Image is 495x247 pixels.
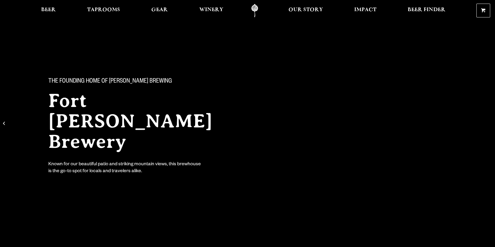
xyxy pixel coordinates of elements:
div: Known for our beautiful patio and striking mountain views, this brewhouse is the go-to spot for l... [48,161,202,175]
span: Winery [199,8,223,12]
a: Winery [195,4,227,17]
span: Beer [41,8,56,12]
a: Our Story [285,4,327,17]
span: Gear [151,8,168,12]
span: Beer Finder [408,8,445,12]
span: Our Story [288,8,323,12]
a: Beer Finder [404,4,449,17]
span: Impact [354,8,376,12]
span: Taprooms [87,8,120,12]
h2: Fort [PERSON_NAME] Brewery [48,90,236,152]
a: Taprooms [83,4,124,17]
a: Gear [147,4,172,17]
span: The Founding Home of [PERSON_NAME] Brewing [48,78,172,86]
a: Impact [350,4,380,17]
a: Beer [37,4,60,17]
a: Odell Home [243,4,266,17]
